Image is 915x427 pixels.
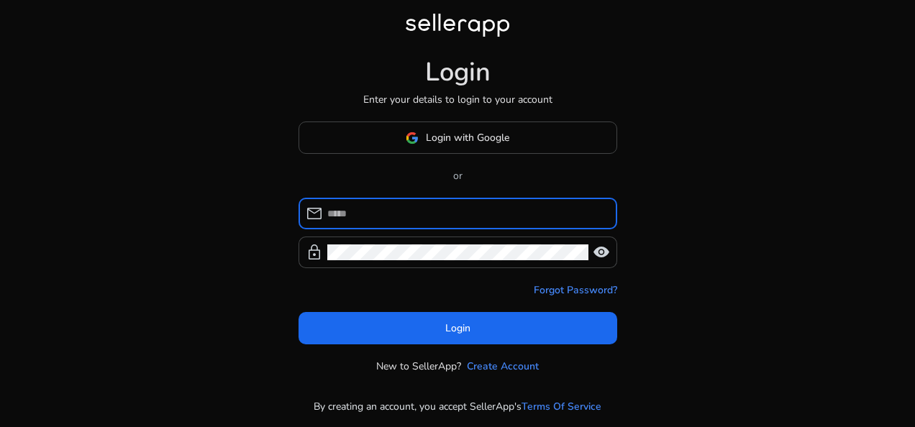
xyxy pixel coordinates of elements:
span: visibility [593,244,610,261]
a: Create Account [467,359,539,374]
button: Login [299,312,617,344]
span: Login [445,321,470,336]
h1: Login [425,57,491,88]
button: Login with Google [299,121,617,154]
img: google-logo.svg [406,132,419,144]
a: Terms Of Service [522,399,601,414]
span: Login with Google [426,130,509,145]
p: or [299,168,617,183]
span: mail [306,205,323,222]
p: New to SellerApp? [376,359,461,374]
span: lock [306,244,323,261]
a: Forgot Password? [534,283,617,298]
p: Enter your details to login to your account [363,92,552,107]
